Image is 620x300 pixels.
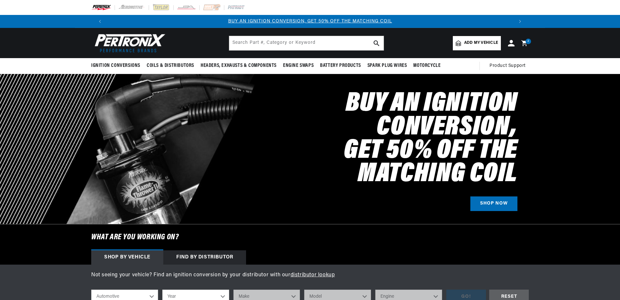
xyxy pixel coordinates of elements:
[413,62,440,69] span: Motorcycle
[91,250,163,265] div: Shop by vehicle
[317,58,364,73] summary: Battery Products
[240,92,517,186] h2: Buy an Ignition Conversion, Get 50% off the Matching Coil
[283,62,314,69] span: Engine Swaps
[229,36,384,50] input: Search Part #, Category or Keyword
[410,58,444,73] summary: Motorcycle
[320,62,361,69] span: Battery Products
[527,39,529,44] span: 2
[464,40,498,46] span: Add my vehicle
[75,224,545,250] h6: What are you working on?
[490,58,529,74] summary: Product Support
[163,250,246,265] div: Find by Distributor
[106,18,514,25] div: 1 of 3
[91,58,143,73] summary: Ignition Conversions
[143,58,197,73] summary: Coils & Distributors
[280,58,317,73] summary: Engine Swaps
[93,15,106,28] button: Translation missing: en.sections.announcements.previous_announcement
[369,36,384,50] button: search button
[197,58,280,73] summary: Headers, Exhausts & Components
[453,36,501,50] a: Add my vehicle
[106,18,514,25] div: Announcement
[470,196,517,211] a: SHOP NOW
[147,62,194,69] span: Coils & Distributors
[367,62,407,69] span: Spark Plug Wires
[201,62,277,69] span: Headers, Exhausts & Components
[514,15,527,28] button: Translation missing: en.sections.announcements.next_announcement
[91,62,140,69] span: Ignition Conversions
[291,272,335,278] a: distributor lookup
[490,62,526,69] span: Product Support
[91,271,529,280] p: Not seeing your vehicle? Find an ignition conversion by your distributor with our
[364,58,410,73] summary: Spark Plug Wires
[91,32,166,54] img: Pertronix
[228,19,392,24] a: BUY AN IGNITION CONVERSION, GET 50% OFF THE MATCHING COIL
[75,15,545,28] slideshow-component: Translation missing: en.sections.announcements.announcement_bar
